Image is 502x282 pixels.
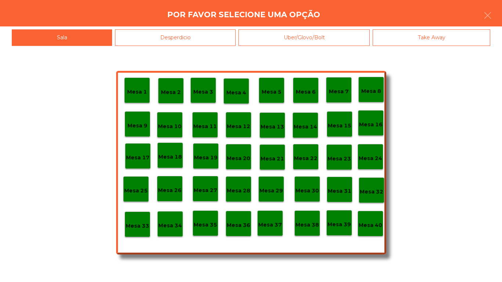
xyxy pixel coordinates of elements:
p: Mesa 19 [194,153,218,162]
p: Mesa 25 [124,187,148,195]
p: Mesa 32 [360,188,383,196]
p: Mesa 31 [328,187,351,195]
p: Mesa 9 [128,122,147,130]
p: Mesa 39 [327,220,351,229]
p: Mesa 6 [296,88,316,96]
p: Mesa 1 [127,88,147,96]
p: Mesa 35 [194,221,217,229]
p: Mesa 20 [227,154,250,163]
p: Mesa 8 [361,87,381,95]
p: Mesa 3 [193,88,213,96]
p: Mesa 7 [329,87,349,96]
p: Mesa 12 [227,122,250,131]
div: Take Away [373,29,490,46]
p: Mesa 33 [126,222,149,230]
p: Mesa 13 [261,123,284,131]
p: Mesa 17 [126,153,150,162]
p: Mesa 21 [261,155,284,163]
p: Mesa 24 [359,154,382,163]
p: Mesa 26 [158,186,182,195]
p: Mesa 40 [359,221,382,229]
p: Mesa 28 [227,187,250,195]
p: Mesa 11 [193,122,217,131]
p: Mesa 27 [194,186,217,195]
p: Mesa 16 [359,120,383,129]
p: Mesa 5 [262,88,282,96]
p: Mesa 22 [294,154,318,163]
p: Mesa 4 [226,88,246,97]
p: Mesa 2 [161,88,181,97]
p: Mesa 36 [227,221,250,229]
div: Desperdicio [115,29,236,46]
p: Mesa 38 [295,221,319,229]
p: Mesa 29 [259,187,283,195]
h4: Por favor selecione uma opção [167,9,320,20]
p: Mesa 14 [294,123,317,131]
p: Mesa 10 [158,122,182,131]
p: Mesa 18 [158,153,182,161]
p: Mesa 15 [328,122,351,130]
p: Mesa 37 [258,221,282,229]
div: Sala [12,29,112,46]
p: Mesa 23 [327,155,351,163]
p: Mesa 30 [295,187,319,195]
div: Uber/Glovo/Bolt [239,29,370,46]
p: Mesa 34 [158,221,182,230]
